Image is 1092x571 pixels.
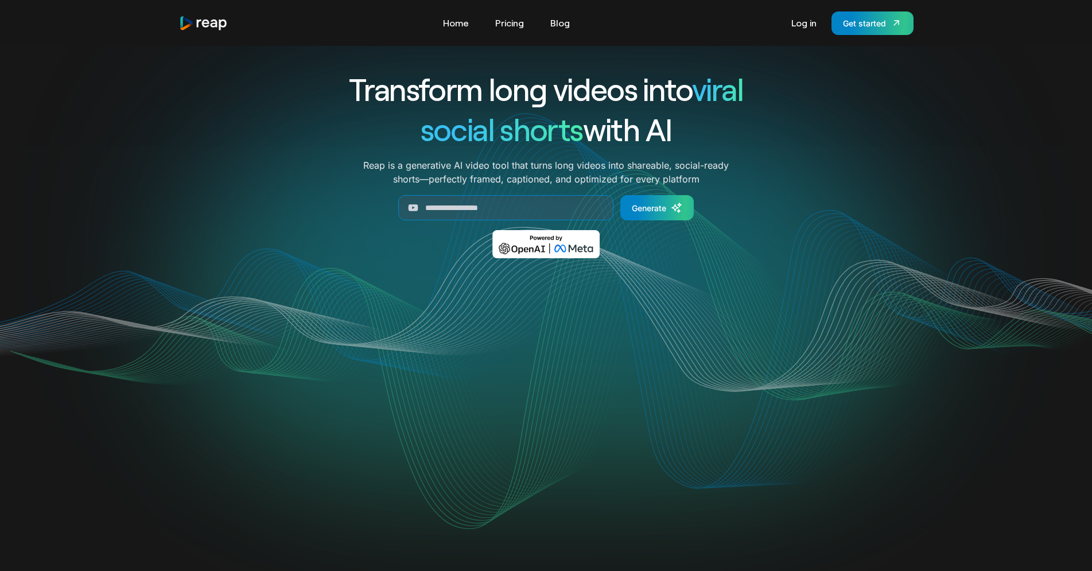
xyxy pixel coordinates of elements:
span: viral [692,70,743,107]
p: Reap is a generative AI video tool that turns long videos into shareable, social-ready shorts—per... [363,158,729,186]
a: Blog [545,14,576,32]
h1: with AI [308,109,785,149]
video: Your browser does not support the video tag. [315,275,777,506]
a: Generate [620,195,694,220]
a: home [179,15,228,31]
div: Get started [843,17,886,29]
a: Log in [786,14,822,32]
h1: Transform long videos into [308,69,785,109]
img: Powered by OpenAI & Meta [492,230,600,258]
a: Pricing [489,14,530,32]
a: Get started [831,11,914,35]
div: Generate [632,202,666,214]
a: Home [437,14,475,32]
form: Generate Form [308,195,785,220]
span: social shorts [421,110,583,147]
